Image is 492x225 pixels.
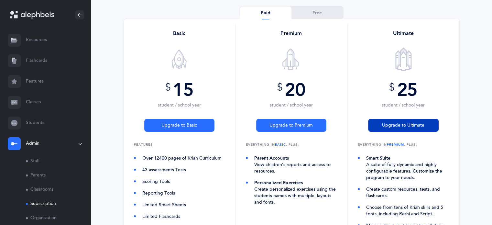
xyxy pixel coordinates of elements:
li: Scoring Tools [134,178,225,185]
span: Premium [387,143,404,147]
li: Create custom resources, tests, and flashcards. [358,186,449,199]
li: 43 assessments Tests [134,167,225,173]
button: Upgrade to Ultimate [368,119,439,132]
sup: $ [165,82,170,93]
span: Upgrade to Basic [161,122,197,129]
li: Limited Smart Sheets [134,202,225,208]
b: Smart Suite [366,156,390,161]
li: Choose from tens of Kriah skills and 5 fonts, including Rashi and Script. [358,204,449,217]
a: Classrooms [26,183,91,197]
div: 25 [368,81,439,108]
div: Ultimate [353,29,454,37]
div: Features [129,142,230,147]
div: Basic [129,29,230,37]
b: Parent Accounts [254,156,289,161]
div: Everything in , plus: [353,142,454,147]
span: Basic [275,143,286,147]
button: Upgrade to Basic [144,119,214,132]
button: Upgrade to Premium [256,119,326,132]
div: Everything in , plus: [241,142,342,147]
div: 20 [256,81,326,108]
div: student / school year [144,102,214,108]
sup: $ [277,82,282,93]
a: Staff [26,154,91,168]
span: Upgrade to Premium [269,122,313,129]
div: Premium [241,29,342,37]
a: Free [291,6,343,19]
li: Limited Flashcards [134,213,225,220]
a: Parents [26,168,91,183]
li: Reporting Tools [134,190,225,197]
sup: $ [389,82,394,93]
div: student / school year [368,102,439,108]
span: Upgrade to Ultimate [382,122,424,129]
b: Personalized Exercises [254,180,303,186]
li: Over 12400 pages of Kriah Curriculum [134,155,225,162]
div: student / school year [256,102,326,108]
li: A suite of fully dynamic and highly configurable features. Customize the program to your needs. [358,155,449,181]
div: 15 [144,81,214,108]
li: Create personalized exercises using the students names with multiple, layouts and fonts. [246,180,337,206]
li: View children’s reports and access to resources. [246,155,337,174]
a: Subscription [26,197,91,211]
